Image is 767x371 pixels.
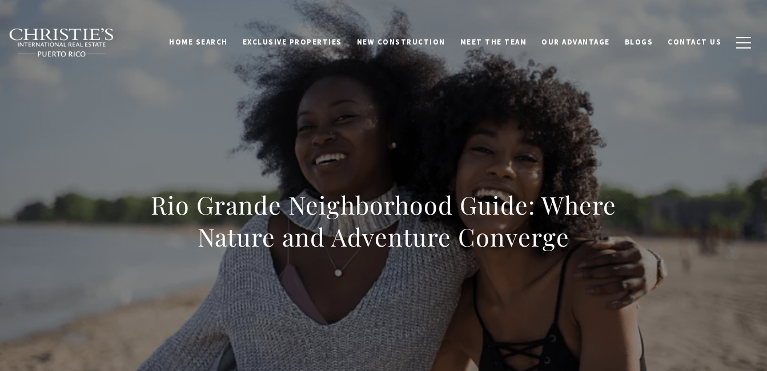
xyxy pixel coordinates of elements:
a: Exclusive Properties [235,31,350,53]
span: New Construction [357,37,445,47]
a: Home Search [162,31,235,53]
a: Meet the Team [453,31,535,53]
span: Contact Us [668,37,721,47]
a: New Construction [350,31,453,53]
img: Christie's International Real Estate black text logo [9,28,115,58]
span: Exclusive Properties [243,37,342,47]
a: Blogs [617,31,661,53]
a: Our Advantage [534,31,617,53]
h1: Rio Grande Neighborhood Guide: Where Nature and Adventure Converge [132,189,636,253]
span: Our Advantage [541,37,610,47]
span: Blogs [625,37,653,47]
